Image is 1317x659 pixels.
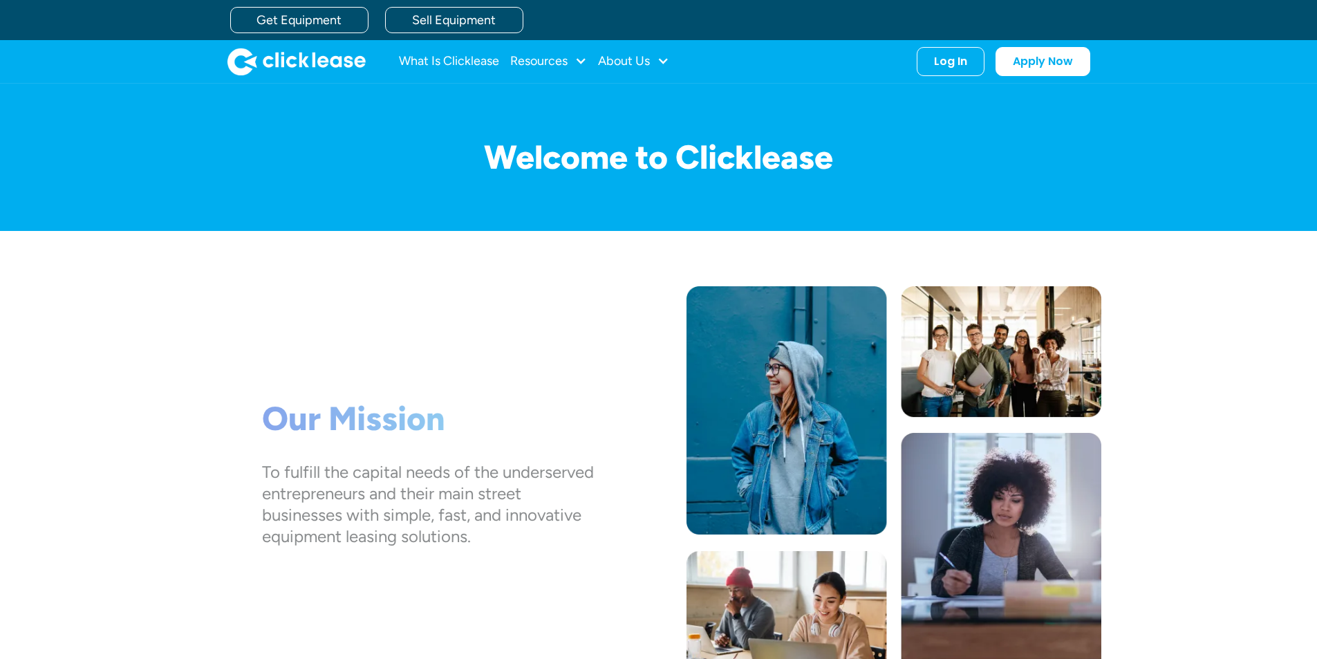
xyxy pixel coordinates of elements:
[227,48,366,75] img: Clicklease logo
[598,48,669,75] div: About Us
[262,399,594,439] h1: Our Mission
[399,48,499,75] a: What Is Clicklease
[262,461,594,547] div: To fulfill the capital needs of the underserved entrepreneurs and their main street businesses wi...
[934,55,967,68] div: Log In
[216,139,1101,176] h1: Welcome to Clicklease
[230,7,368,33] a: Get Equipment
[385,7,523,33] a: Sell Equipment
[510,48,587,75] div: Resources
[996,47,1090,76] a: Apply Now
[227,48,366,75] a: home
